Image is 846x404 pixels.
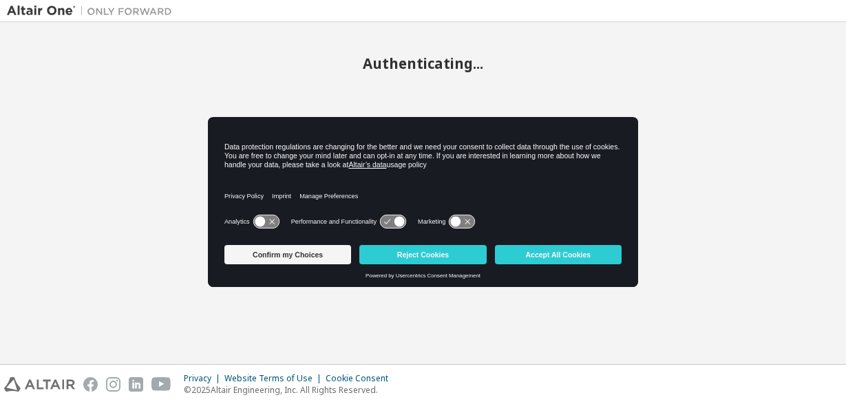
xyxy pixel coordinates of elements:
[4,377,75,392] img: altair_logo.svg
[7,54,839,72] h2: Authenticating...
[7,4,179,18] img: Altair One
[83,377,98,392] img: facebook.svg
[129,377,143,392] img: linkedin.svg
[184,384,396,396] p: © 2025 Altair Engineering, Inc. All Rights Reserved.
[326,373,396,384] div: Cookie Consent
[151,377,171,392] img: youtube.svg
[224,373,326,384] div: Website Terms of Use
[184,373,224,384] div: Privacy
[106,377,120,392] img: instagram.svg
